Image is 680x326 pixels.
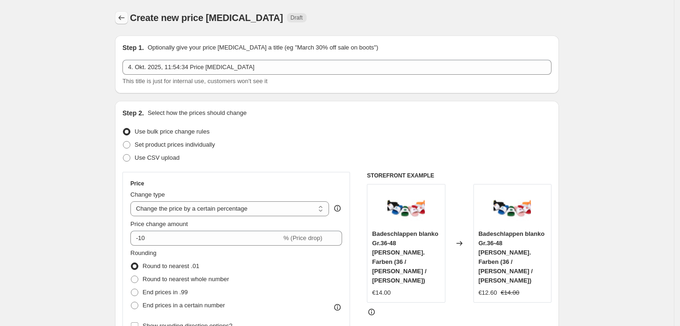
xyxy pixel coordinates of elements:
[283,234,322,241] span: % (Price drop)
[122,78,267,85] span: This title is just for internal use, customers won't see it
[122,108,144,118] h2: Step 2.
[494,189,531,227] img: schlappenalleFarben_80x.jpg
[143,289,188,296] span: End prices in .99
[122,43,144,52] h2: Step 1.
[372,288,391,298] div: €14.00
[148,108,247,118] p: Select how the prices should change
[291,14,303,21] span: Draft
[130,249,157,256] span: Rounding
[143,276,229,283] span: Round to nearest whole number
[387,189,425,227] img: schlappenalleFarben_80x.jpg
[130,231,281,246] input: -15
[130,220,188,227] span: Price change amount
[143,262,199,269] span: Round to nearest .01
[135,141,215,148] span: Set product prices individually
[130,191,165,198] span: Change type
[479,230,545,284] span: Badeschlappen blanko Gr.36-48 [PERSON_NAME]. Farben (36 / [PERSON_NAME] / [PERSON_NAME])
[130,180,144,187] h3: Price
[130,13,283,23] span: Create new price [MEDICAL_DATA]
[143,302,225,309] span: End prices in a certain number
[372,230,438,284] span: Badeschlappen blanko Gr.36-48 [PERSON_NAME]. Farben (36 / [PERSON_NAME] / [PERSON_NAME])
[135,154,179,161] span: Use CSV upload
[333,204,342,213] div: help
[367,172,551,179] h6: STOREFRONT EXAMPLE
[122,60,551,75] input: 30% off holiday sale
[115,11,128,24] button: Price change jobs
[135,128,209,135] span: Use bulk price change rules
[501,288,519,298] strike: €14.00
[148,43,378,52] p: Optionally give your price [MEDICAL_DATA] a title (eg "March 30% off sale on boots")
[479,288,497,298] div: €12.60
